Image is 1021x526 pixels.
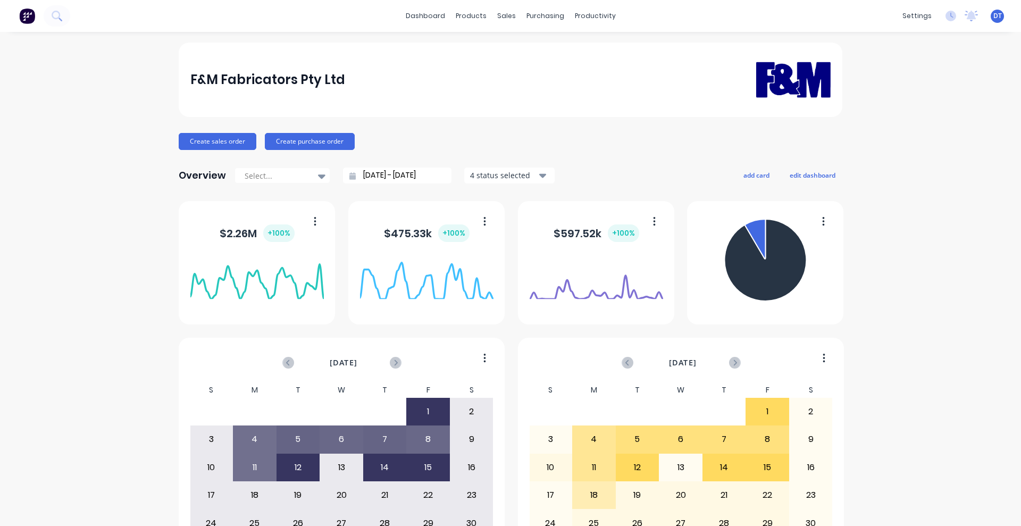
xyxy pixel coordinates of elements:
div: 1 [746,398,789,425]
span: [DATE] [330,357,357,369]
div: 21 [364,482,406,508]
div: $ 597.52k [554,224,639,242]
div: 21 [703,482,746,508]
button: add card [737,168,776,182]
div: 6 [320,426,363,453]
div: 14 [364,454,406,481]
span: DT [993,11,1002,21]
div: F [406,382,450,398]
button: Create purchase order [265,133,355,150]
div: 13 [320,454,363,481]
div: purchasing [521,8,570,24]
div: S [529,382,573,398]
div: 23 [450,482,493,508]
div: 5 [616,426,659,453]
div: 12 [277,454,320,481]
img: Factory [19,8,35,24]
div: W [659,382,702,398]
div: 3 [190,426,233,453]
div: T [702,382,746,398]
div: products [450,8,492,24]
div: productivity [570,8,621,24]
div: M [233,382,277,398]
div: 20 [320,482,363,508]
div: 10 [190,454,233,481]
div: 14 [703,454,746,481]
a: dashboard [400,8,450,24]
div: T [616,382,659,398]
div: W [320,382,363,398]
div: 1 [407,398,449,425]
div: 18 [233,482,276,508]
div: S [450,382,493,398]
div: settings [897,8,937,24]
div: + 100 % [438,224,470,242]
div: 19 [616,482,659,508]
div: 19 [277,482,320,508]
div: 9 [450,426,493,453]
span: [DATE] [669,357,697,369]
div: T [363,382,407,398]
div: S [190,382,233,398]
button: 4 status selected [464,168,555,183]
div: 2 [790,398,832,425]
div: 13 [659,454,702,481]
div: 12 [616,454,659,481]
div: sales [492,8,521,24]
div: 7 [364,426,406,453]
div: T [277,382,320,398]
div: 15 [407,454,449,481]
div: 17 [530,482,572,508]
div: 11 [233,454,276,481]
button: Create sales order [179,133,256,150]
div: 5 [277,426,320,453]
div: 18 [573,482,615,508]
div: Overview [179,165,226,186]
div: 17 [190,482,233,508]
div: M [572,382,616,398]
div: 9 [790,426,832,453]
div: 7 [703,426,746,453]
div: 11 [573,454,615,481]
div: 10 [530,454,572,481]
div: F&M Fabricators Pty Ltd [190,69,345,90]
div: $ 2.26M [220,224,295,242]
div: 4 [233,426,276,453]
div: 4 status selected [470,170,537,181]
div: 22 [407,482,449,508]
div: + 100 % [608,224,639,242]
div: + 100 % [263,224,295,242]
div: 3 [530,426,572,453]
div: 22 [746,482,789,508]
div: 4 [573,426,615,453]
div: 8 [746,426,789,453]
div: 8 [407,426,449,453]
img: F&M Fabricators Pty Ltd [756,46,831,113]
div: 20 [659,482,702,508]
div: 15 [746,454,789,481]
div: $ 475.33k [384,224,470,242]
div: 2 [450,398,493,425]
div: S [789,382,833,398]
div: 6 [659,426,702,453]
div: 23 [790,482,832,508]
div: 16 [450,454,493,481]
div: F [746,382,789,398]
div: 16 [790,454,832,481]
button: edit dashboard [783,168,842,182]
